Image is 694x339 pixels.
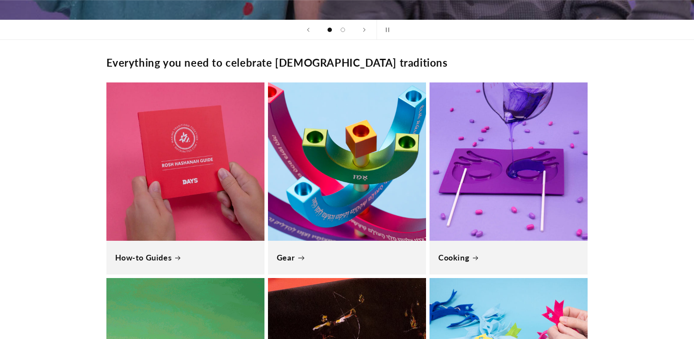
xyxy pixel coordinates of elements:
button: Next slide [355,20,374,39]
button: Load slide 1 of 2 [323,23,336,36]
h2: Everything you need to celebrate [DEMOGRAPHIC_DATA] traditions [106,56,448,69]
a: Gear [277,253,417,263]
button: Load slide 2 of 2 [336,23,349,36]
button: Pause slideshow [377,20,396,39]
a: How-to Guides [115,253,256,263]
a: Cooking [438,253,579,263]
button: Previous slide [299,20,318,39]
